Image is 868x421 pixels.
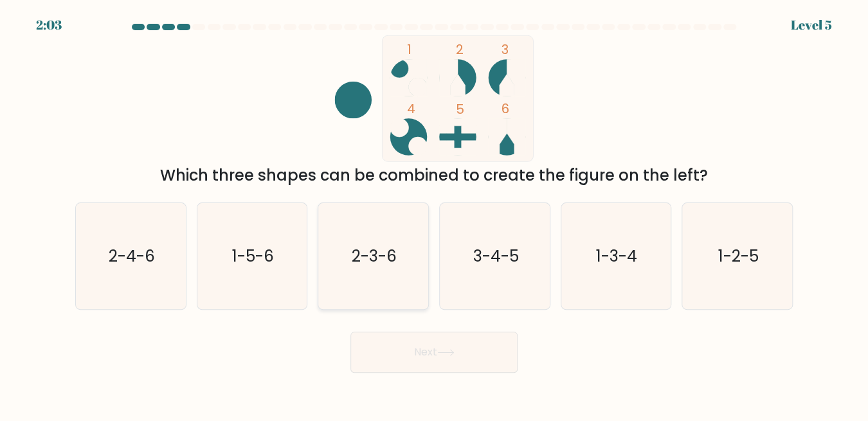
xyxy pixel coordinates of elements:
text: 1-2-5 [718,245,759,267]
text: 1-5-6 [232,245,274,267]
tspan: 3 [502,40,509,58]
div: Level 5 [791,15,832,35]
div: Which three shapes can be combined to create the figure on the left? [83,164,785,187]
text: 3-4-5 [473,245,518,267]
text: 2-3-6 [352,245,397,267]
text: 2-4-6 [109,245,155,267]
tspan: 5 [456,100,464,118]
tspan: 2 [456,40,464,58]
text: 1-3-4 [597,245,638,267]
tspan: 1 [406,40,411,58]
div: 2:03 [36,15,62,35]
tspan: 4 [406,100,415,118]
button: Next [350,332,518,373]
tspan: 6 [502,100,509,118]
